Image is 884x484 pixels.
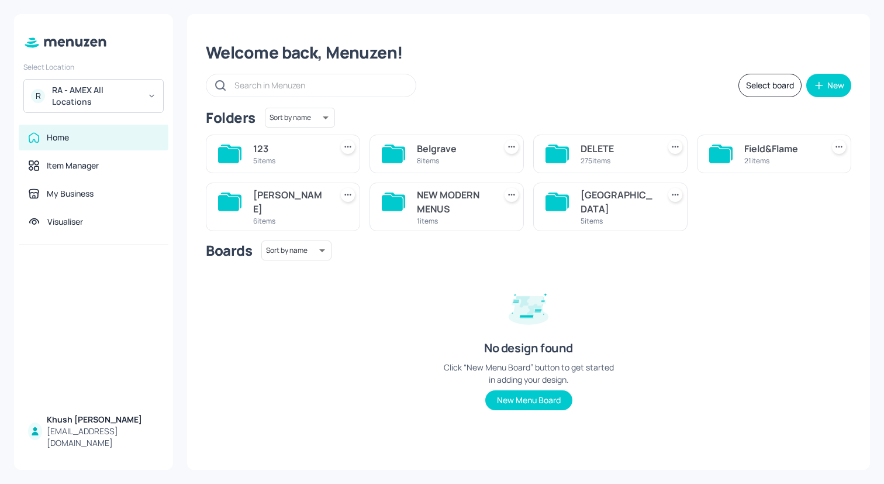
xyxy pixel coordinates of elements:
[47,160,99,171] div: Item Manager
[206,42,851,63] div: Welcome back, Menuzen!
[47,132,69,143] div: Home
[581,142,654,156] div: DELETE
[47,414,159,425] div: Khush [PERSON_NAME]
[417,156,491,166] div: 8 items
[253,156,327,166] div: 5 items
[484,340,573,356] div: No design found
[47,425,159,449] div: [EMAIL_ADDRESS][DOMAIN_NAME]
[485,390,572,410] button: New Menu Board
[52,84,140,108] div: RA - AMEX All Locations
[581,156,654,166] div: 275 items
[499,277,558,335] img: design-empty
[23,62,164,72] div: Select Location
[47,188,94,200] div: My Business
[206,108,255,127] div: Folders
[441,361,616,386] div: Click “New Menu Board” button to get started in adding your design.
[31,89,45,103] div: R
[47,216,83,228] div: Visualiser
[581,216,654,226] div: 5 items
[417,216,491,226] div: 1 items
[265,106,335,129] div: Sort by name
[806,74,851,97] button: New
[253,188,327,216] div: [PERSON_NAME]
[744,156,818,166] div: 21 items
[417,142,491,156] div: Belgrave
[253,216,327,226] div: 6 items
[744,142,818,156] div: Field&Flame
[738,74,802,97] button: Select board
[253,142,327,156] div: 123
[581,188,654,216] div: [GEOGRAPHIC_DATA]
[827,81,844,90] div: New
[417,188,491,216] div: NEW MODERN MENUS
[234,77,404,94] input: Search in Menuzen
[206,241,252,260] div: Boards
[261,239,331,262] div: Sort by name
